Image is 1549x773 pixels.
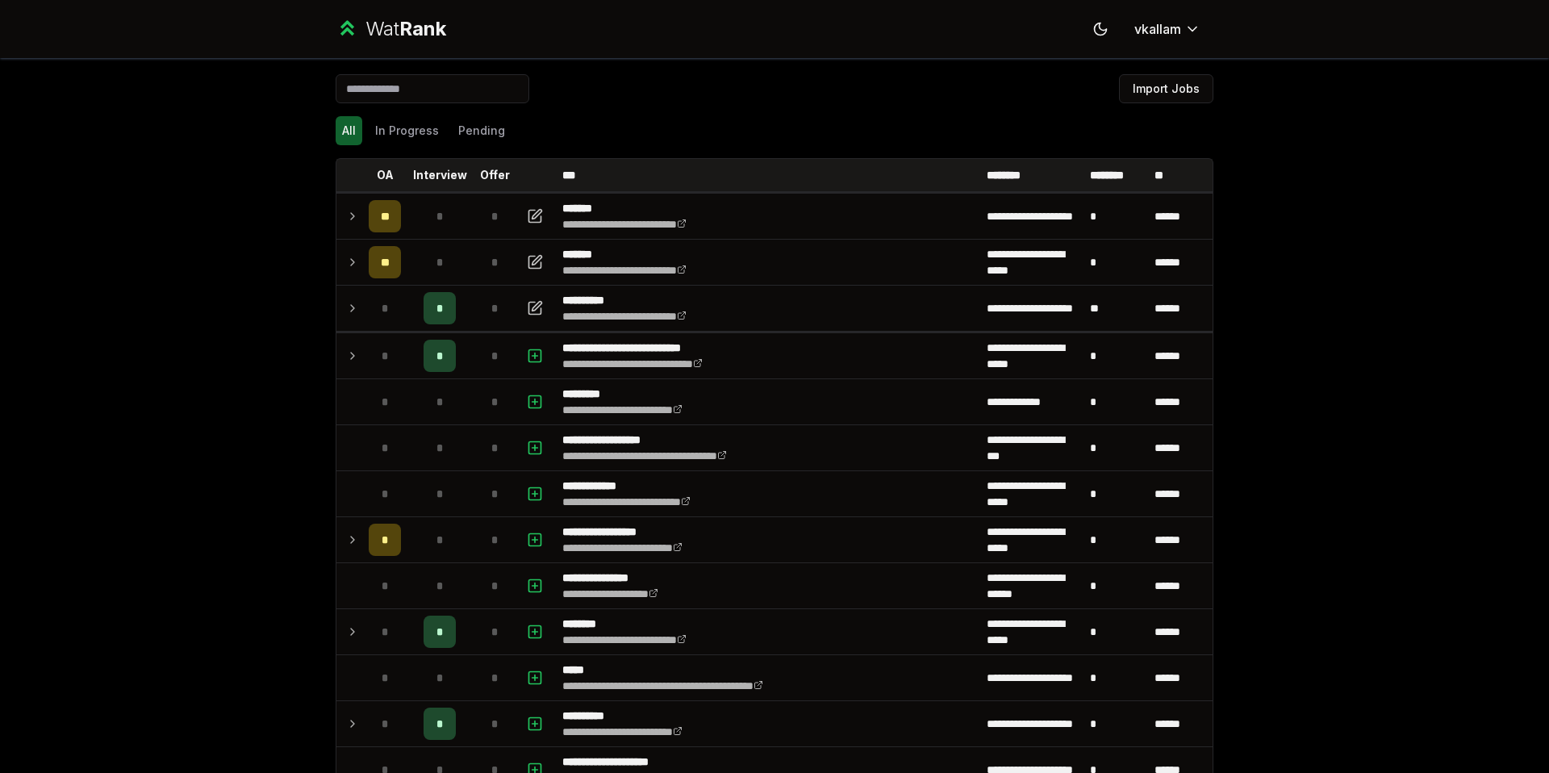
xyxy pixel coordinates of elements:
div: Wat [365,16,446,42]
button: Import Jobs [1119,74,1213,103]
button: vkallam [1121,15,1213,44]
p: OA [377,167,394,183]
span: vkallam [1134,19,1181,39]
button: In Progress [369,116,445,145]
p: Interview [413,167,467,183]
p: Offer [480,167,510,183]
button: Pending [452,116,511,145]
a: WatRank [336,16,446,42]
button: All [336,116,362,145]
span: Rank [399,17,446,40]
